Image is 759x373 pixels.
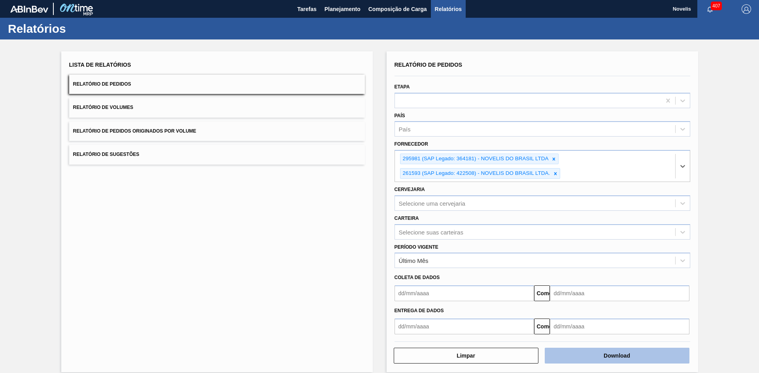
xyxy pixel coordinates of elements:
font: Relatórios [435,6,462,12]
button: Relatório de Pedidos Originados por Volume [69,122,365,141]
input: dd/mm/aaaa [395,319,534,334]
font: Relatório de Sugestões [73,152,140,157]
font: Entrega de dados [395,308,444,313]
font: País [399,126,411,133]
button: Notificações [697,4,723,15]
font: Novelis [673,6,691,12]
font: Relatórios [8,22,66,35]
input: dd/mm/aaaa [550,285,689,301]
img: Sair [742,4,751,14]
font: Tarefas [297,6,317,12]
input: dd/mm/aaaa [550,319,689,334]
font: 261593 (SAP Legado: 422508) - NOVELIS DO BRASIL LTDA. [403,170,550,176]
font: Cervejaria [395,187,425,192]
button: Comeu [534,319,550,334]
button: Relatório de Pedidos [69,75,365,94]
font: 295981 (SAP Legado: 364181) - NOVELIS DO BRASIL LTDA [403,156,549,161]
font: Lista de Relatórios [69,62,131,68]
font: Relatório de Pedidos [73,81,131,87]
font: Planejamento [325,6,361,12]
font: Último Mês [399,257,429,264]
font: Coleta de dados [395,275,440,280]
font: Selecione suas carteiras [399,229,463,235]
font: Fornecedor [395,141,428,147]
input: dd/mm/aaaa [395,285,534,301]
font: Período Vigente [395,244,438,250]
button: Relatório de Sugestões [69,145,365,164]
font: 407 [712,3,720,9]
font: Relatório de Volumes [73,105,133,111]
font: Carteira [395,216,419,221]
font: Etapa [395,84,410,90]
font: Comeu [537,323,555,330]
font: Relatório de Pedidos Originados por Volume [73,128,196,134]
font: Relatório de Pedidos [395,62,463,68]
font: Comeu [537,290,555,296]
font: Limpar [457,352,475,359]
button: Comeu [534,285,550,301]
font: Download [604,352,630,359]
font: País [395,113,405,118]
button: Limpar [394,348,538,364]
button: Download [545,348,689,364]
img: TNhmsLtSVTkK8tSr43FrP2fwEKptu5GPRR3wAAAABJRU5ErkJggg== [10,6,48,13]
font: Composição de Carga [368,6,427,12]
font: Selecione uma cervejaria [399,200,465,206]
button: Relatório de Volumes [69,98,365,117]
